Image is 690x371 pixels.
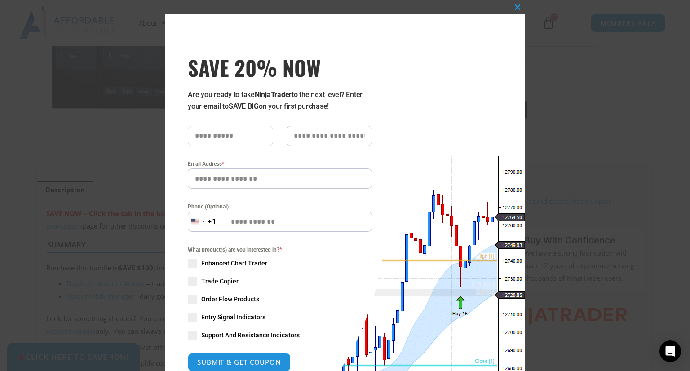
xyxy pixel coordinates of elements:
[188,259,372,268] label: Enhanced Chart Trader
[188,245,372,254] span: What product(s) are you interested in?
[201,259,267,268] span: Enhanced Chart Trader
[255,90,292,99] strong: NinjaTrader
[208,216,217,228] div: +1
[201,331,300,340] span: Support And Resistance Indicators
[188,89,372,112] p: Are you ready to take to the next level? Enter your email to on your first purchase!
[188,313,372,322] label: Entry Signal Indicators
[201,295,259,304] span: Order Flow Products
[188,277,372,286] label: Trade Copier
[201,277,239,286] span: Trade Copier
[188,55,372,80] h3: SAVE 20% NOW
[188,212,217,232] button: Selected country
[188,202,372,211] label: Phone (Optional)
[201,313,265,322] span: Entry Signal Indicators
[659,340,681,362] div: Open Intercom Messenger
[188,295,372,304] label: Order Flow Products
[229,102,259,110] strong: SAVE BIG
[188,331,372,340] label: Support And Resistance Indicators
[188,159,372,168] label: Email Address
